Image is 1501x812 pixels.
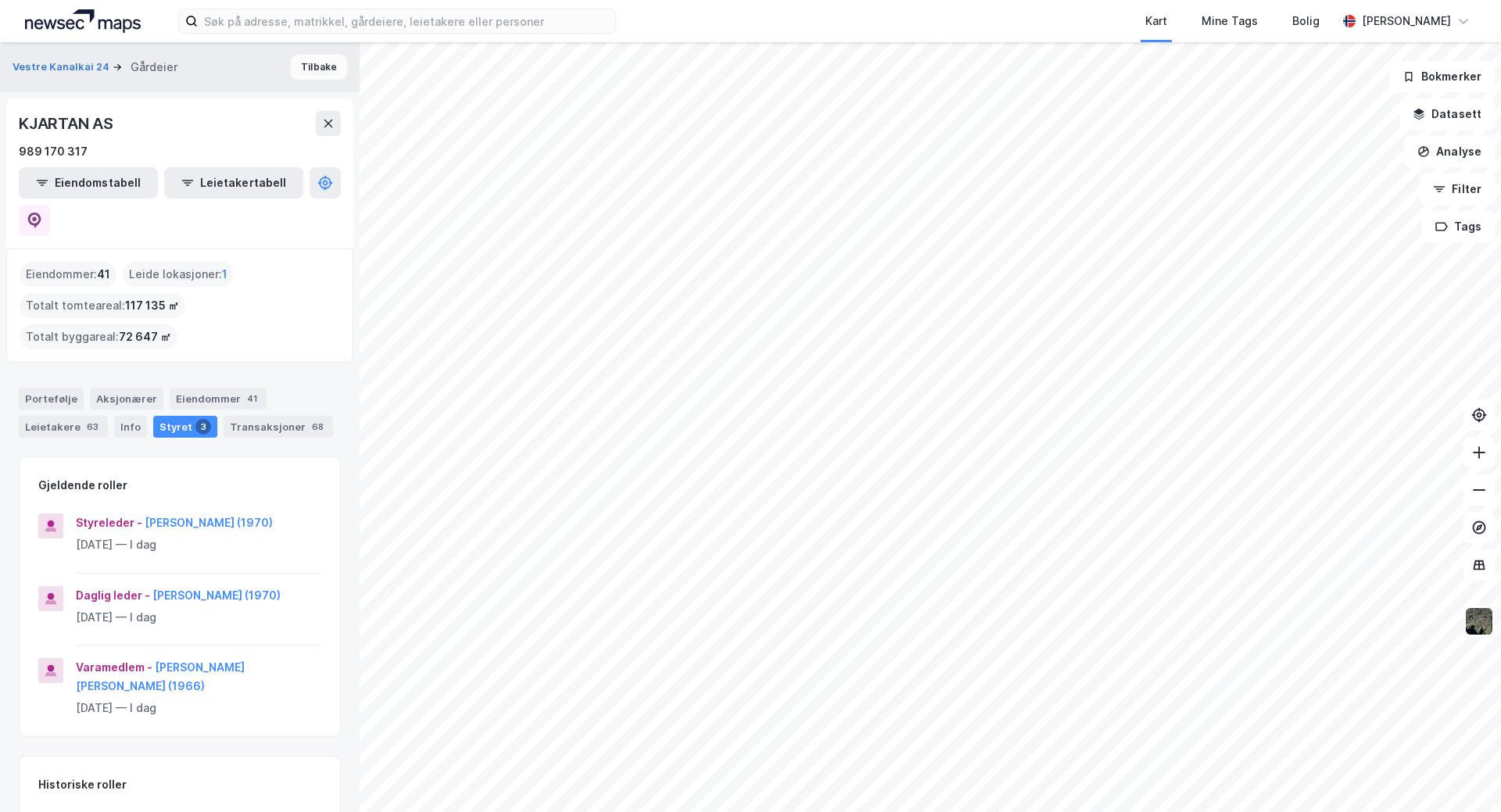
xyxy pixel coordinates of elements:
[97,265,110,284] span: 41
[1389,61,1495,92] button: Bokmerker
[20,293,185,318] div: Totalt tomteareal :
[170,388,267,410] div: Eiendommer
[25,9,141,33] img: logo.a4113a55bc3d86da70a041830d287a7e.svg
[20,262,116,287] div: Eiendommer :
[19,416,108,438] div: Leietakere
[153,416,217,438] div: Styret
[131,58,177,77] div: Gårdeier
[1422,211,1495,242] button: Tags
[195,419,211,435] div: 3
[1423,737,1501,812] div: Kontrollprogram for chat
[38,476,127,495] div: Gjeldende roller
[76,535,321,554] div: [DATE] — I dag
[198,9,615,33] input: Søk på adresse, matrikkel, gårdeiere, leietakere eller personer
[19,388,84,410] div: Portefølje
[76,608,321,627] div: [DATE] — I dag
[125,296,179,315] span: 117 135 ㎡
[1420,173,1495,205] button: Filter
[19,167,158,199] button: Eiendomstabell
[114,416,147,438] div: Info
[1145,12,1167,30] div: Kart
[164,167,303,199] button: Leietakertabell
[1292,12,1320,30] div: Bolig
[309,419,327,435] div: 68
[20,324,177,349] div: Totalt byggareal :
[1399,98,1495,130] button: Datasett
[1202,12,1258,30] div: Mine Tags
[19,142,88,161] div: 989 170 317
[38,775,127,794] div: Historiske roller
[224,416,333,438] div: Transaksjoner
[76,699,321,717] div: [DATE] — I dag
[123,262,234,287] div: Leide lokasjoner :
[222,265,227,284] span: 1
[13,59,113,75] button: Vestre Kanalkai 24
[1404,136,1495,167] button: Analyse
[84,419,102,435] div: 63
[1464,606,1494,636] img: 9k=
[19,111,116,136] div: KJARTAN AS
[90,388,163,410] div: Aksjonærer
[1423,737,1501,812] iframe: Chat Widget
[244,391,260,406] div: 41
[1362,12,1451,30] div: [PERSON_NAME]
[119,327,171,346] span: 72 647 ㎡
[291,55,347,80] button: Tilbake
